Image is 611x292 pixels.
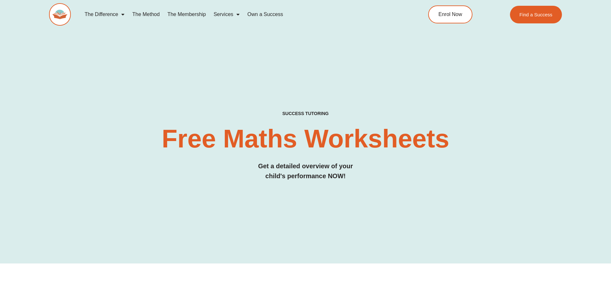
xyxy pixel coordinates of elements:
[49,161,562,181] h3: Get a detailed overview of your child's performance NOW!
[49,126,562,152] h2: Free Maths Worksheets​
[438,12,462,17] span: Enrol Now
[81,7,399,22] nav: Menu
[520,12,553,17] span: Find a Success
[210,7,243,22] a: Services
[428,5,472,23] a: Enrol Now
[49,111,562,116] h4: SUCCESS TUTORING​
[128,7,163,22] a: The Method
[243,7,287,22] a: Own a Success
[164,7,210,22] a: The Membership
[510,6,562,23] a: Find a Success
[81,7,129,22] a: The Difference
